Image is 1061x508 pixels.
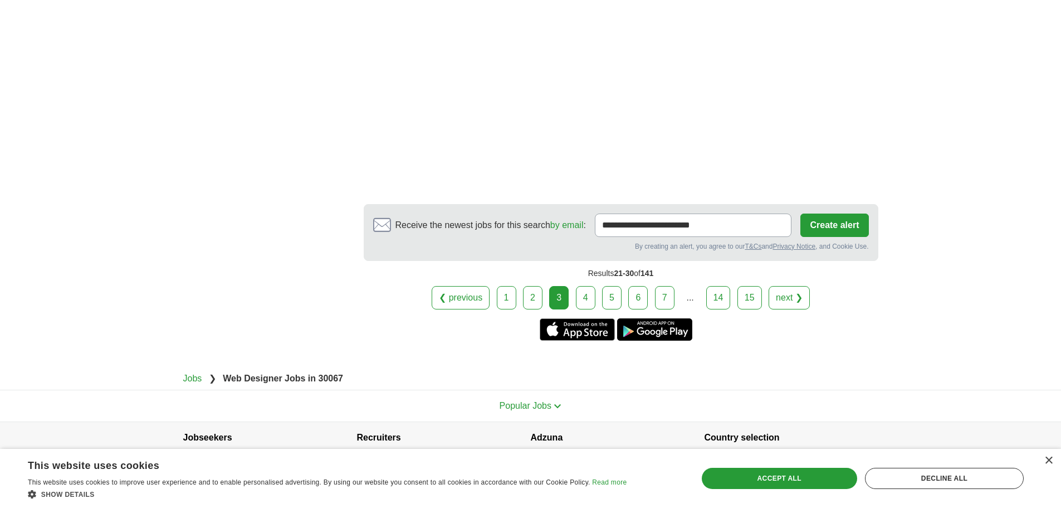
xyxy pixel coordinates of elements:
span: ❯ [209,374,216,383]
strong: Web Designer Jobs in 30067 [223,374,343,383]
a: 1 [497,286,516,309]
button: Create alert [800,214,868,237]
a: 14 [706,286,731,309]
a: 7 [655,286,674,309]
a: T&Cs [745,243,761,250]
div: Close [1044,457,1053,465]
div: Results of [364,261,878,286]
a: 2 [523,286,542,309]
a: Get the iPhone app [540,318,615,341]
a: 5 [602,286,622,309]
a: 4 [576,286,595,309]
span: 141 [640,269,653,278]
div: ... [679,287,701,309]
span: Receive the newest jobs for this search : [395,219,586,232]
a: by email [550,220,584,230]
span: This website uses cookies to improve user experience and to enable personalised advertising. By u... [28,478,590,486]
img: toggle icon [554,404,561,409]
div: Accept all [702,468,857,489]
div: By creating an alert, you agree to our and , and Cookie Use. [373,241,869,251]
h4: Country selection [705,422,878,453]
div: 3 [549,286,569,309]
span: Show details [41,491,95,499]
span: 21-30 [614,269,634,278]
a: 15 [737,286,762,309]
a: Privacy Notice [772,243,815,250]
div: This website uses cookies [28,456,599,472]
span: Popular Jobs [500,401,551,410]
a: Jobs [183,374,202,383]
div: Show details [28,488,627,500]
a: next ❯ [769,286,810,309]
div: Decline all [865,468,1024,489]
a: Read more, opens a new window [592,478,627,486]
a: ❮ previous [432,286,490,309]
a: Get the Android app [617,318,692,341]
a: 6 [628,286,648,309]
